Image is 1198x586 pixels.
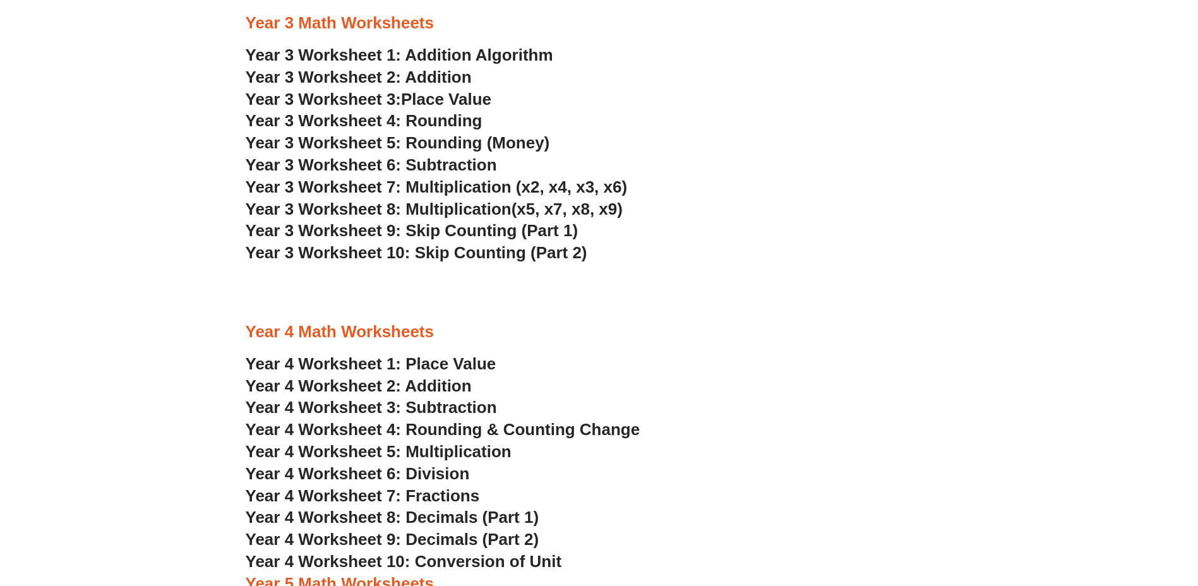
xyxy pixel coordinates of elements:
span: Year 3 Worksheet 8: Multiplication [246,200,512,218]
a: Year 4 Worksheet 5: Multiplication [246,442,512,461]
a: Year 3 Worksheet 1: Addition Algorithm [246,45,553,64]
a: Year 3 Worksheet 8: Multiplication(x5, x7, x8, x9) [246,200,623,218]
span: Place Value [401,90,491,109]
a: Year 4 Worksheet 7: Fractions [246,486,480,505]
a: Year 4 Worksheet 3: Subtraction [246,398,497,417]
iframe: Chat Widget [988,443,1198,586]
a: Year 3 Worksheet 9: Skip Counting (Part 1) [246,221,578,240]
h3: Year 3 Math Worksheets [246,13,953,34]
a: Year 4 Worksheet 10: Conversion of Unit [246,552,562,571]
a: Year 4 Worksheet 9: Decimals (Part 2) [246,530,539,549]
a: Year 4 Worksheet 2: Addition [246,376,472,395]
span: Year 3 Worksheet 3: [246,90,402,109]
a: Year 4 Worksheet 4: Rounding & Counting Change [246,420,640,439]
a: Year 3 Worksheet 6: Subtraction [246,155,497,174]
a: Year 4 Worksheet 8: Decimals (Part 1) [246,508,539,527]
a: Year 3 Worksheet 5: Rounding (Money) [246,133,550,152]
a: Year 3 Worksheet 3:Place Value [246,90,492,109]
a: Year 3 Worksheet 4: Rounding [246,111,482,130]
a: Year 4 Worksheet 6: Division [246,464,470,483]
span: (x5, x7, x8, x9) [512,200,623,218]
a: Year 3 Worksheet 10: Skip Counting (Part 2) [246,243,587,262]
h3: Year 4 Math Worksheets [246,321,953,343]
a: Year 3 Worksheet 2: Addition [246,68,472,87]
a: Year 4 Worksheet 1: Place Value [246,354,496,373]
a: Year 3 Worksheet 7: Multiplication (x2, x4, x3, x6) [246,177,628,196]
